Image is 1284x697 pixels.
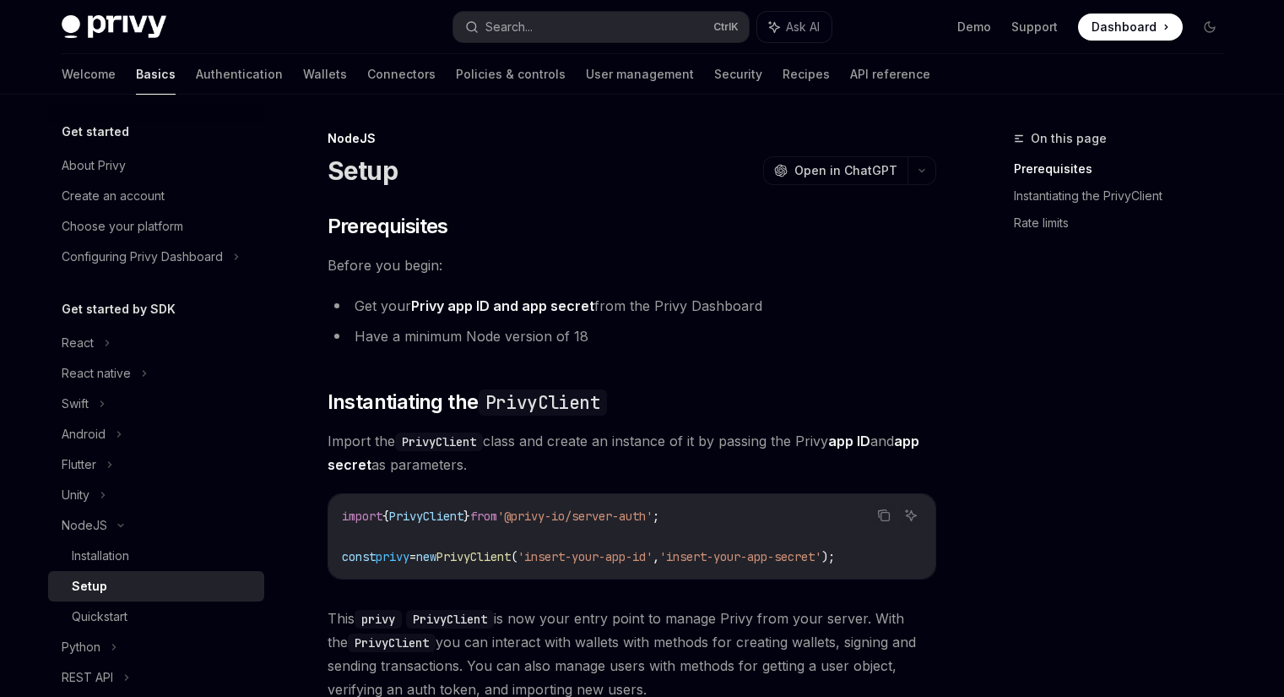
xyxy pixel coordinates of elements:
h5: Get started by SDK [62,299,176,319]
div: Configuring Privy Dashboard [62,247,223,267]
div: Flutter [62,455,96,475]
span: Before you begin: [328,253,936,277]
span: Dashboard [1092,19,1157,35]
a: Wallets [303,54,347,95]
div: Installation [72,546,129,566]
div: Setup [72,576,107,596]
span: from [470,509,497,524]
code: PrivyClient [348,634,436,652]
a: Welcome [62,54,116,95]
span: On this page [1031,128,1107,149]
span: PrivyClient [436,549,511,564]
div: Choose your platform [62,216,183,237]
h1: Setup [328,155,398,186]
a: Create an account [48,181,264,211]
button: Open in ChatGPT [763,156,907,185]
a: Authentication [196,54,283,95]
a: Dashboard [1078,14,1183,41]
span: Prerequisites [328,213,448,240]
div: Swift [62,394,89,414]
a: Prerequisites [1014,155,1237,182]
button: Copy the contents from the code block [873,504,895,526]
a: Demo [957,19,991,35]
a: Instantiating the PrivyClient [1014,182,1237,210]
li: Get your from the Privy Dashboard [328,294,936,318]
code: PrivyClient [406,610,494,629]
a: Choose your platform [48,211,264,242]
span: 'insert-your-app-id' [517,549,653,564]
div: NodeJS [62,515,107,536]
span: { [382,509,389,524]
span: Ask AI [786,19,820,35]
span: PrivyClient [389,509,463,524]
code: PrivyClient [395,433,483,451]
span: Ctrl K [713,20,739,34]
span: import [342,509,382,524]
span: ( [511,549,517,564]
div: React native [62,363,131,384]
div: Create an account [62,186,165,206]
span: ); [821,549,835,564]
a: Security [714,54,762,95]
img: dark logo [62,15,166,39]
a: API reference [850,54,930,95]
span: } [463,509,470,524]
button: Search...CtrlK [453,12,749,42]
span: new [416,549,436,564]
span: = [409,549,416,564]
div: Search... [485,17,533,37]
a: Setup [48,571,264,602]
button: Ask AI [900,504,922,526]
code: PrivyClient [479,389,607,416]
div: React [62,333,94,353]
strong: app ID [828,433,870,449]
a: Installation [48,541,264,571]
a: Support [1011,19,1058,35]
div: Unity [62,485,89,505]
a: Privy app ID and app secret [411,297,594,315]
a: User management [586,54,694,95]
button: Toggle dark mode [1196,14,1223,41]
a: Connectors [367,54,436,95]
div: REST API [62,667,113,688]
div: Python [62,637,100,657]
div: About Privy [62,155,126,176]
span: ; [653,509,659,524]
span: '@privy-io/server-auth' [497,509,653,524]
span: , [653,549,659,564]
a: Rate limits [1014,210,1237,237]
a: About Privy [48,150,264,181]
div: Quickstart [72,607,127,627]
code: privy [355,610,402,629]
span: Instantiating the [328,389,607,416]
a: Recipes [783,54,830,95]
a: Quickstart [48,602,264,632]
span: Open in ChatGPT [794,162,897,179]
a: Basics [136,54,176,95]
li: Have a minimum Node version of 18 [328,324,936,348]
span: 'insert-your-app-secret' [659,549,821,564]
span: privy [376,549,409,564]
div: Android [62,424,106,444]
span: Import the class and create an instance of it by passing the Privy and as parameters. [328,429,936,476]
h5: Get started [62,122,129,142]
a: Policies & controls [456,54,566,95]
button: Ask AI [757,12,832,42]
div: NodeJS [328,130,936,147]
span: const [342,549,376,564]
